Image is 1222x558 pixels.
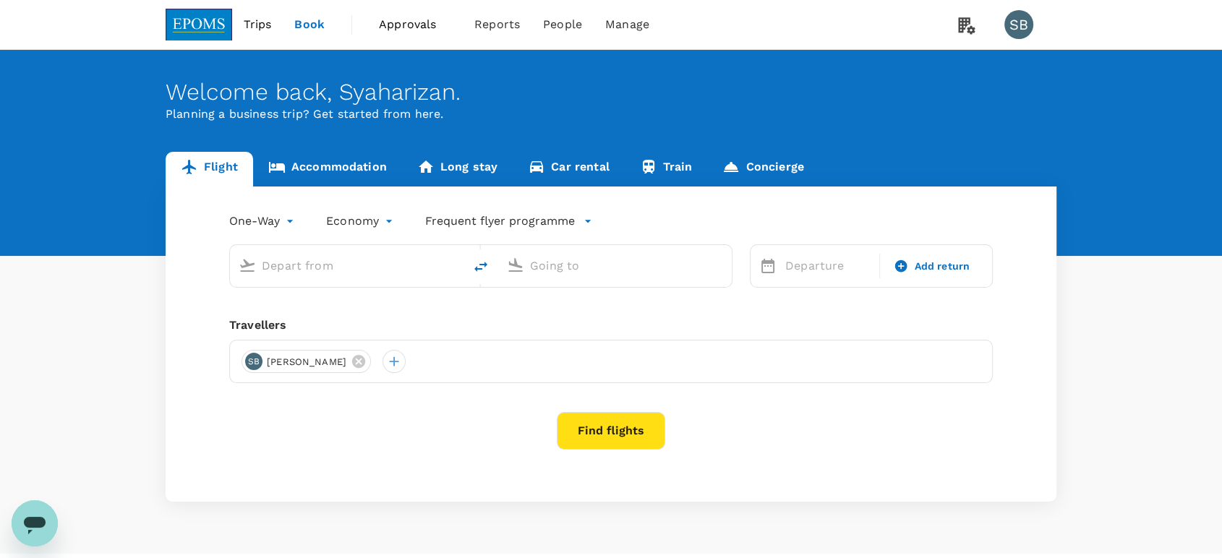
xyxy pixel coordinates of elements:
[543,16,582,33] span: People
[229,317,993,334] div: Travellers
[166,9,232,40] img: EPOMS SDN BHD
[605,16,649,33] span: Manage
[530,254,701,277] input: Going to
[242,350,371,373] div: SB[PERSON_NAME]
[1004,10,1033,39] div: SB
[453,264,456,267] button: Open
[244,16,272,33] span: Trips
[513,152,625,186] a: Car rental
[166,79,1056,106] div: Welcome back , Syaharizan .
[326,210,396,233] div: Economy
[166,152,253,186] a: Flight
[474,16,520,33] span: Reports
[402,152,513,186] a: Long stay
[294,16,325,33] span: Book
[379,16,451,33] span: Approvals
[245,353,262,370] div: SB
[258,355,355,369] span: [PERSON_NAME]
[12,500,58,546] iframe: Button to launch messaging window
[707,152,819,186] a: Concierge
[253,152,402,186] a: Accommodation
[463,249,498,284] button: delete
[425,213,592,230] button: Frequent flyer programme
[785,257,871,275] p: Departure
[557,412,665,450] button: Find flights
[262,254,433,277] input: Depart from
[914,259,970,274] span: Add return
[229,210,297,233] div: One-Way
[722,264,725,267] button: Open
[625,152,708,186] a: Train
[425,213,575,230] p: Frequent flyer programme
[166,106,1056,123] p: Planning a business trip? Get started from here.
